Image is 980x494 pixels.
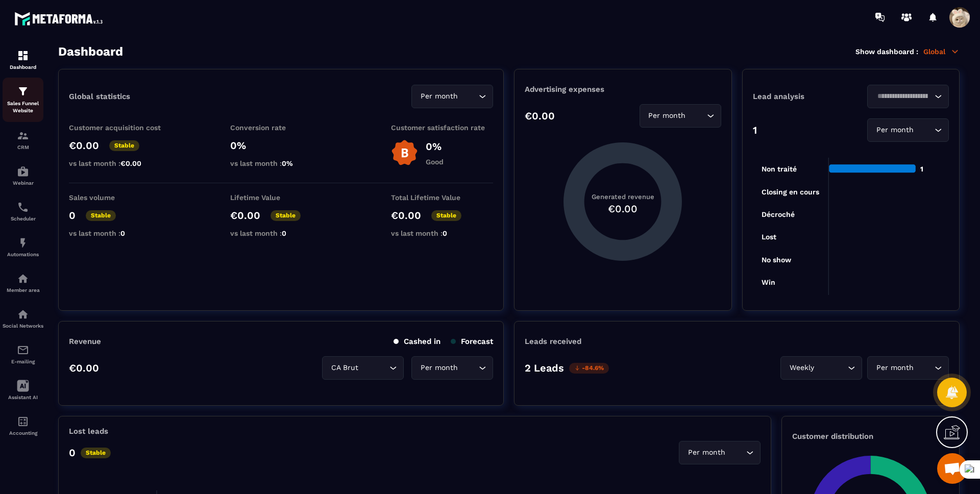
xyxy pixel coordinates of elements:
[69,123,171,132] p: Customer acquisition cost
[762,188,819,196] tspan: Closing en cours
[867,85,949,108] div: Search for option
[69,159,171,167] p: vs last month :
[271,210,301,221] p: Stable
[762,278,775,286] tspan: Win
[411,356,493,380] div: Search for option
[3,359,43,364] p: E-mailing
[640,104,721,128] div: Search for option
[69,209,76,221] p: 0
[230,193,332,202] p: Lifetime Value
[69,193,171,202] p: Sales volume
[937,453,968,484] div: Mở cuộc trò chuyện
[3,216,43,221] p: Scheduler
[3,287,43,293] p: Member area
[525,337,581,346] p: Leads received
[69,92,130,101] p: Global statistics
[3,336,43,372] a: emailemailE-mailing
[17,85,29,97] img: formation
[411,85,493,108] div: Search for option
[685,447,727,458] span: Per month
[753,92,851,101] p: Lead analysis
[3,265,43,301] a: automationsautomationsMember area
[916,362,932,374] input: Search for option
[230,159,332,167] p: vs last month :
[3,42,43,78] a: formationformationDashboard
[14,9,106,28] img: logo
[69,362,99,374] p: €0.00
[322,356,404,380] div: Search for option
[451,337,493,346] p: Forecast
[69,139,99,152] p: €0.00
[230,139,332,152] p: 0%
[69,447,76,459] p: 0
[3,180,43,186] p: Webinar
[3,144,43,150] p: CRM
[86,210,116,221] p: Stable
[3,301,43,336] a: social-networksocial-networkSocial Networks
[762,165,797,173] tspan: Non traité
[17,308,29,320] img: social-network
[727,447,744,458] input: Search for option
[3,229,43,265] a: automationsautomationsAutomations
[3,158,43,193] a: automationsautomationsWebinar
[443,229,447,237] span: 0
[753,124,757,136] p: 1
[426,158,444,166] p: Good
[525,110,555,122] p: €0.00
[109,140,139,151] p: Stable
[230,123,332,132] p: Conversion rate
[17,165,29,178] img: automations
[867,356,949,380] div: Search for option
[460,91,476,102] input: Search for option
[460,362,476,374] input: Search for option
[762,256,792,264] tspan: No show
[874,125,916,136] span: Per month
[17,273,29,285] img: automations
[58,44,123,59] h3: Dashboard
[3,430,43,436] p: Accounting
[230,209,260,221] p: €0.00
[3,64,43,70] p: Dashboard
[418,91,460,102] span: Per month
[874,362,916,374] span: Per month
[3,372,43,408] a: Assistant AI
[391,139,418,166] img: b-badge-o.b3b20ee6.svg
[874,91,932,102] input: Search for option
[391,209,421,221] p: €0.00
[391,193,493,202] p: Total Lifetime Value
[17,201,29,213] img: scheduler
[17,415,29,428] img: accountant
[17,50,29,62] img: formation
[426,140,444,153] p: 0%
[81,448,111,458] p: Stable
[916,125,932,136] input: Search for option
[787,362,816,374] span: Weekly
[431,210,461,221] p: Stable
[3,78,43,122] a: formationformationSales Funnel Website
[3,193,43,229] a: schedulerschedulerScheduler
[569,363,609,374] p: -84.6%
[646,110,688,121] span: Per month
[360,362,387,374] input: Search for option
[120,229,125,237] span: 0
[282,229,286,237] span: 0
[3,408,43,443] a: accountantaccountantAccounting
[816,362,845,374] input: Search for option
[17,237,29,249] img: automations
[867,118,949,142] div: Search for option
[17,344,29,356] img: email
[3,323,43,329] p: Social Networks
[391,229,493,237] p: vs last month :
[688,110,704,121] input: Search for option
[762,210,795,218] tspan: Décroché
[230,229,332,237] p: vs last month :
[780,356,862,380] div: Search for option
[69,427,108,436] p: Lost leads
[394,337,440,346] p: Cashed in
[762,233,776,241] tspan: Lost
[282,159,293,167] span: 0%
[923,47,960,56] p: Global
[120,159,141,167] span: €0.00
[17,130,29,142] img: formation
[679,441,761,464] div: Search for option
